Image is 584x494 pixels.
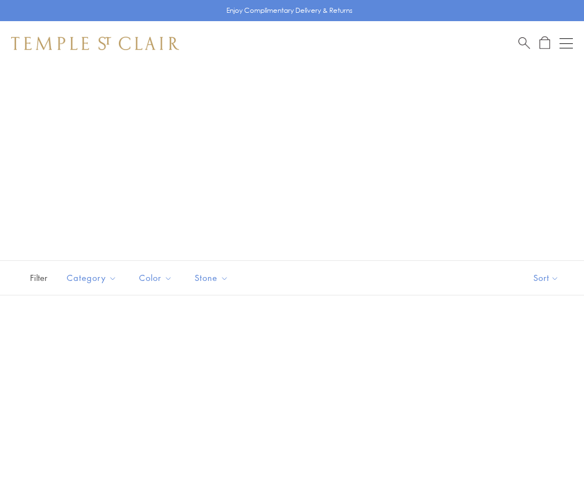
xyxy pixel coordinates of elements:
[226,5,353,16] p: Enjoy Complimentary Delivery & Returns
[133,271,181,285] span: Color
[11,37,179,50] img: Temple St. Clair
[58,265,125,290] button: Category
[518,36,530,50] a: Search
[131,265,181,290] button: Color
[186,265,237,290] button: Stone
[189,271,237,285] span: Stone
[560,37,573,50] button: Open navigation
[540,36,550,50] a: Open Shopping Bag
[508,261,584,295] button: Show sort by
[61,271,125,285] span: Category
